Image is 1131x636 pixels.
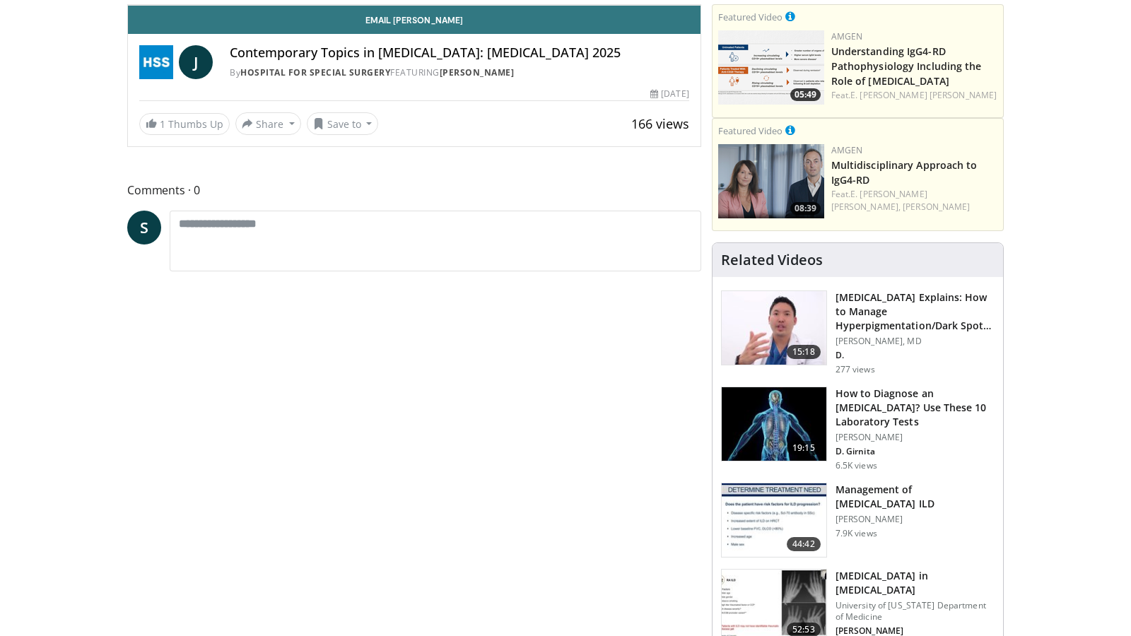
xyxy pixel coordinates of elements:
p: D. [836,350,995,361]
a: 15:18 [MEDICAL_DATA] Explains: How to Manage Hyperpigmentation/Dark Spots o… [PERSON_NAME], MD D.... [721,290,995,375]
span: 166 views [631,115,689,132]
p: [PERSON_NAME], MD [836,336,995,347]
h4: Contemporary Topics in [MEDICAL_DATA]: [MEDICAL_DATA] 2025 [230,45,689,61]
span: 19:15 [787,441,821,455]
a: Email [PERSON_NAME] [128,6,701,34]
a: Understanding IgG4-RD Pathophysiology Including the Role of [MEDICAL_DATA] [831,45,982,88]
span: 44:42 [787,537,821,551]
p: [PERSON_NAME] [836,514,995,525]
a: Hospital for Special Surgery [240,66,390,78]
h3: [MEDICAL_DATA] Explains: How to Manage Hyperpigmentation/Dark Spots o… [836,290,995,333]
small: Featured Video [718,124,783,137]
div: Feat. [831,89,997,102]
button: Save to [307,112,379,135]
h3: How to Diagnose an [MEDICAL_DATA]? Use These 10 Laboratory Tests [836,387,995,429]
p: 277 views [836,364,875,375]
video-js: Video Player [128,5,701,6]
a: Multidisciplinary Approach to IgG4-RD [831,158,978,187]
p: 6.5K views [836,460,877,471]
h3: Management of [MEDICAL_DATA] ILD [836,483,995,511]
span: 08:39 [790,202,821,215]
button: Share [235,112,301,135]
a: S [127,211,161,245]
a: 44:42 Management of [MEDICAL_DATA] ILD [PERSON_NAME] 7.9K views [721,483,995,558]
a: E. [PERSON_NAME] [PERSON_NAME], [831,188,927,213]
a: 19:15 How to Diagnose an [MEDICAL_DATA]? Use These 10 Laboratory Tests [PERSON_NAME] D. Girnita 6... [721,387,995,471]
a: 08:39 [718,144,824,218]
h3: [MEDICAL_DATA] in [MEDICAL_DATA] [836,569,995,597]
img: 04ce378e-5681-464e-a54a-15375da35326.png.150x105_q85_crop-smart_upscale.png [718,144,824,218]
span: 15:18 [787,345,821,359]
p: [PERSON_NAME] [836,432,995,443]
span: Comments 0 [127,181,701,199]
img: e1503c37-a13a-4aad-9ea8-1e9b5ff728e6.150x105_q85_crop-smart_upscale.jpg [722,291,826,365]
img: 94354a42-e356-4408-ae03-74466ea68b7a.150x105_q85_crop-smart_upscale.jpg [722,387,826,461]
h4: Related Videos [721,252,823,269]
div: [DATE] [650,88,688,100]
a: J [179,45,213,79]
a: Amgen [831,144,863,156]
img: 3e5b4ad1-6d9b-4d8f-ba8e-7f7d389ba880.png.150x105_q85_crop-smart_upscale.png [718,30,824,105]
a: [PERSON_NAME] [903,201,970,213]
p: 7.9K views [836,528,877,539]
a: Amgen [831,30,863,42]
p: University of [US_STATE] Department of Medicine [836,600,995,623]
small: Featured Video [718,11,783,23]
div: Feat. [831,188,997,213]
div: By FEATURING [230,66,689,79]
p: D. Girnita [836,446,995,457]
span: 1 [160,117,165,131]
a: 05:49 [718,30,824,105]
img: f34b7c1c-2f02-4eb7-a3f6-ccfac58a9900.150x105_q85_crop-smart_upscale.jpg [722,483,826,557]
img: Hospital for Special Surgery [139,45,173,79]
span: 05:49 [790,88,821,101]
a: E. [PERSON_NAME] [PERSON_NAME] [850,89,997,101]
a: 1 Thumbs Up [139,113,230,135]
a: [PERSON_NAME] [440,66,515,78]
